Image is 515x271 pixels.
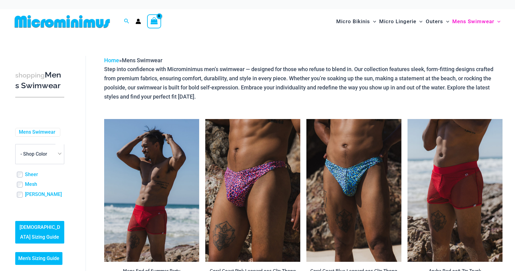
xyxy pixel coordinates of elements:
[416,14,422,29] span: Menu Toggle
[407,119,503,262] a: Aruba Red 008 Zip Trunk 05Aruba Red 008 Zip Trunk 04Aruba Red 008 Zip Trunk 04
[451,12,502,31] a: Mens SwimwearMenu ToggleMenu Toggle
[136,19,141,24] a: Account icon link
[443,14,449,29] span: Menu Toggle
[15,252,62,265] a: Men’s Sizing Guide
[104,57,162,63] span: »
[25,181,37,188] a: Mesh
[15,221,64,244] a: [DEMOGRAPHIC_DATA] Sizing Guide
[16,144,64,164] span: - Shop Color
[452,14,494,29] span: Mens Swimwear
[15,70,64,91] h3: Mens Swimwear
[407,119,503,262] img: Aruba Red 008 Zip Trunk 05
[25,191,62,198] a: [PERSON_NAME]
[15,71,45,79] span: shopping
[379,14,416,29] span: Micro Lingerie
[306,119,401,262] a: Coral Coast Blue Leopard 005 Clip Thong 05Coral Coast Blue Leopard 005 Clip Thong 04Coral Coast B...
[104,119,199,262] a: Aruba Red 008 Zip Trunk 02v2Aruba Red 008 Zip Trunk 03Aruba Red 008 Zip Trunk 03
[147,14,161,28] a: View Shopping Cart, empty
[370,14,376,29] span: Menu Toggle
[104,65,503,101] p: Step into confidence with Microminimus men’s swimwear — designed for those who refuse to blend in...
[426,14,443,29] span: Outers
[25,172,38,178] a: Sheer
[306,119,401,262] img: Coral Coast Blue Leopard 005 Clip Thong 05
[15,144,64,164] span: - Shop Color
[336,14,370,29] span: Micro Bikinis
[19,129,55,135] a: Mens Swimwear
[494,14,500,29] span: Menu Toggle
[12,15,112,28] img: MM SHOP LOGO FLAT
[124,18,129,25] a: Search icon link
[122,57,162,63] span: Mens Swimwear
[334,11,503,32] nav: Site Navigation
[104,119,199,262] img: Aruba Red 008 Zip Trunk 02v2
[20,151,47,157] span: - Shop Color
[424,12,451,31] a: OutersMenu ToggleMenu Toggle
[378,12,424,31] a: Micro LingerieMenu ToggleMenu Toggle
[104,57,119,63] a: Home
[335,12,378,31] a: Micro BikinisMenu ToggleMenu Toggle
[205,119,300,262] a: Coral Coast Pink Leopard 005 Clip Thong 01Coral Coast Pink Leopard 005 Clip Thong 02Coral Coast P...
[205,119,300,262] img: Coral Coast Pink Leopard 005 Clip Thong 01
